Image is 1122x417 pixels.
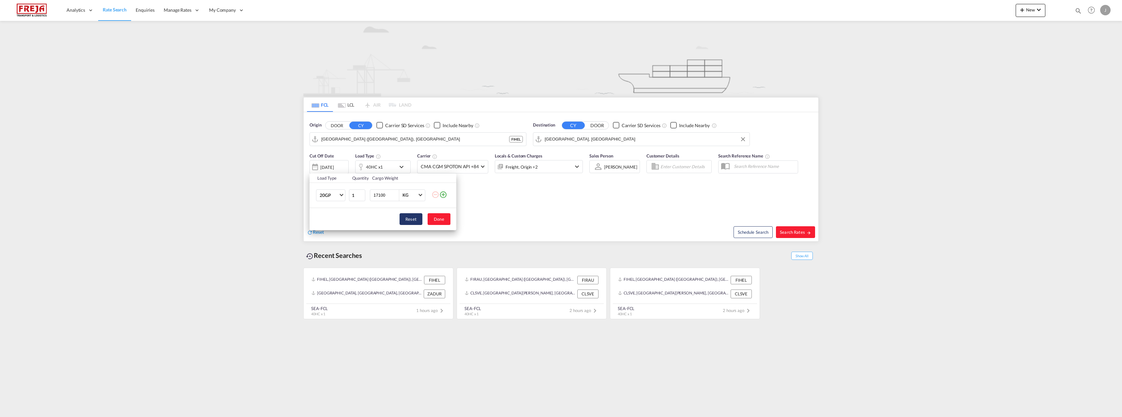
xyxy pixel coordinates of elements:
[349,189,365,201] input: Qty
[432,191,439,199] md-icon: icon-minus-circle-outline
[316,189,345,201] md-select: Choose: 20GP
[428,213,450,225] button: Done
[373,190,399,201] input: Enter Weight
[400,213,422,225] button: Reset
[402,192,408,198] div: KG
[320,192,339,199] span: 20GP
[372,175,428,181] div: Cargo Weight
[310,173,348,183] th: Load Type
[439,191,447,199] md-icon: icon-plus-circle-outline
[348,173,369,183] th: Quantity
